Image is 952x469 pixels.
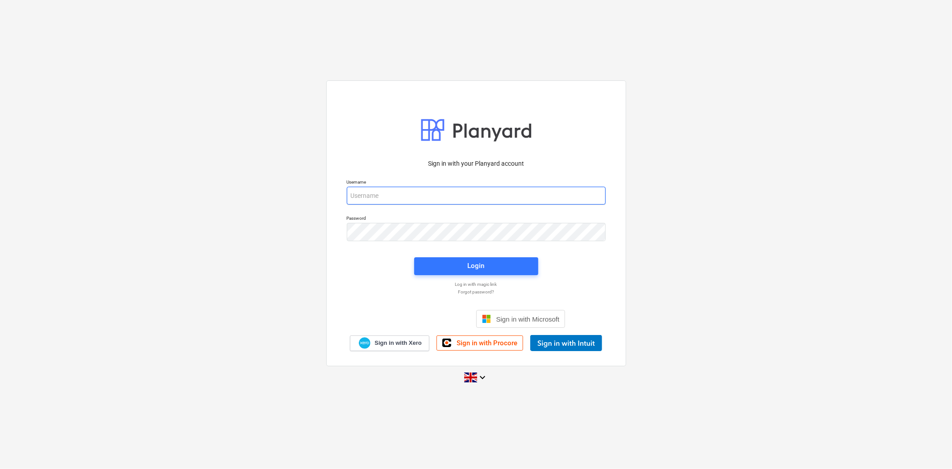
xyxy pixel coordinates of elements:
[468,260,485,272] div: Login
[414,257,538,275] button: Login
[347,215,606,223] p: Password
[477,372,488,383] i: keyboard_arrow_down
[907,426,952,469] iframe: Chat Widget
[382,309,474,329] iframe: Sign in with Google Button
[347,159,606,168] p: Sign in with your Planyard account
[482,314,491,323] img: Microsoft logo
[347,179,606,187] p: Username
[342,281,610,287] a: Log in with magic link
[374,339,421,347] span: Sign in with Xero
[496,315,560,323] span: Sign in with Microsoft
[437,335,523,351] a: Sign in with Procore
[457,339,517,347] span: Sign in with Procore
[359,337,370,349] img: Xero logo
[342,289,610,295] a: Forgot password?
[347,187,606,205] input: Username
[350,335,429,351] a: Sign in with Xero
